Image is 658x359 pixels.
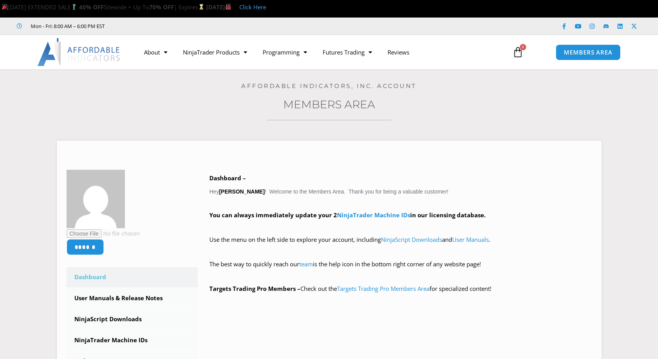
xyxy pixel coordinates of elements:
[380,43,417,61] a: Reviews
[67,330,198,350] a: NinjaTrader Machine IDs
[37,38,121,66] img: LogoAI | Affordable Indicators – NinjaTrader
[501,41,535,63] a: 0
[241,82,417,90] a: Affordable Indicators, Inc. Account
[67,267,198,287] a: Dashboard
[71,4,77,10] img: 🏌️‍♂️
[67,309,198,329] a: NinjaScript Downloads
[136,43,504,61] nav: Menu
[198,4,204,10] img: ⌛
[2,4,8,10] img: 🎉
[149,3,174,11] strong: 70% OFF
[337,211,410,219] a: NinjaTrader Machine IDs
[239,3,266,11] a: Click Here
[219,188,265,195] strong: [PERSON_NAME]
[206,3,232,11] strong: [DATE]
[209,173,592,294] div: Hey ! Welcome to the Members Area. Thank you for being a valuable customer!
[283,98,375,111] a: Members Area
[299,260,313,268] a: team
[225,4,231,10] img: 🏭
[315,43,380,61] a: Futures Trading
[337,285,430,292] a: Targets Trading Pro Members Area
[209,174,246,182] b: Dashboard –
[67,288,198,308] a: User Manuals & Release Notes
[116,22,232,30] iframe: Customer reviews powered by Trustpilot
[209,234,592,256] p: Use the menu on the left side to explore your account, including and .
[520,44,526,50] span: 0
[564,49,612,55] span: MEMBERS AREA
[209,211,486,219] strong: You can always immediately update your 2 in our licensing database.
[209,285,300,292] strong: Targets Trading Pro Members –
[381,236,442,243] a: NinjaScript Downloads
[29,21,105,31] span: Mon - Fri: 8:00 AM – 6:00 PM EST
[209,283,592,294] p: Check out the for specialized content!
[556,44,621,60] a: MEMBERS AREA
[255,43,315,61] a: Programming
[136,43,175,61] a: About
[79,3,104,11] strong: 40% OFF
[452,236,489,243] a: User Manuals
[67,170,125,228] img: a494b84cbd3b50146e92c8d47044f99b8b062120adfec278539270dc0cbbfc9c
[175,43,255,61] a: NinjaTrader Products
[209,259,592,281] p: The best way to quickly reach our is the help icon in the bottom right corner of any website page!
